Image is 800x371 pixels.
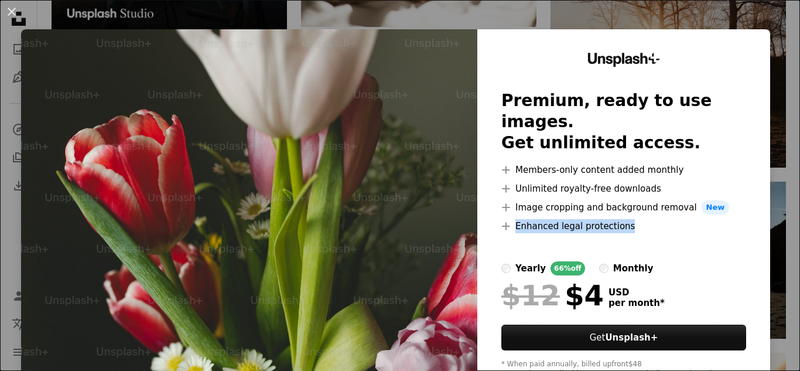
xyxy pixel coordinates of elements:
[501,280,560,311] span: $12
[501,163,746,177] li: Members-only content added monthly
[501,200,746,215] li: Image cropping and background removal
[599,264,608,273] input: monthly
[551,261,585,275] div: 66% off
[501,90,746,154] h2: Premium, ready to use images. Get unlimited access.
[501,264,511,273] input: yearly66%off
[515,261,546,275] div: yearly
[501,325,746,350] button: GetUnsplash+
[501,182,746,196] li: Unlimited royalty-free downloads
[702,200,730,215] span: New
[608,287,665,298] span: USD
[608,298,665,308] span: per month *
[501,219,746,233] li: Enhanced legal protections
[605,332,658,343] strong: Unsplash+
[501,280,604,311] div: $4
[613,261,654,275] div: monthly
